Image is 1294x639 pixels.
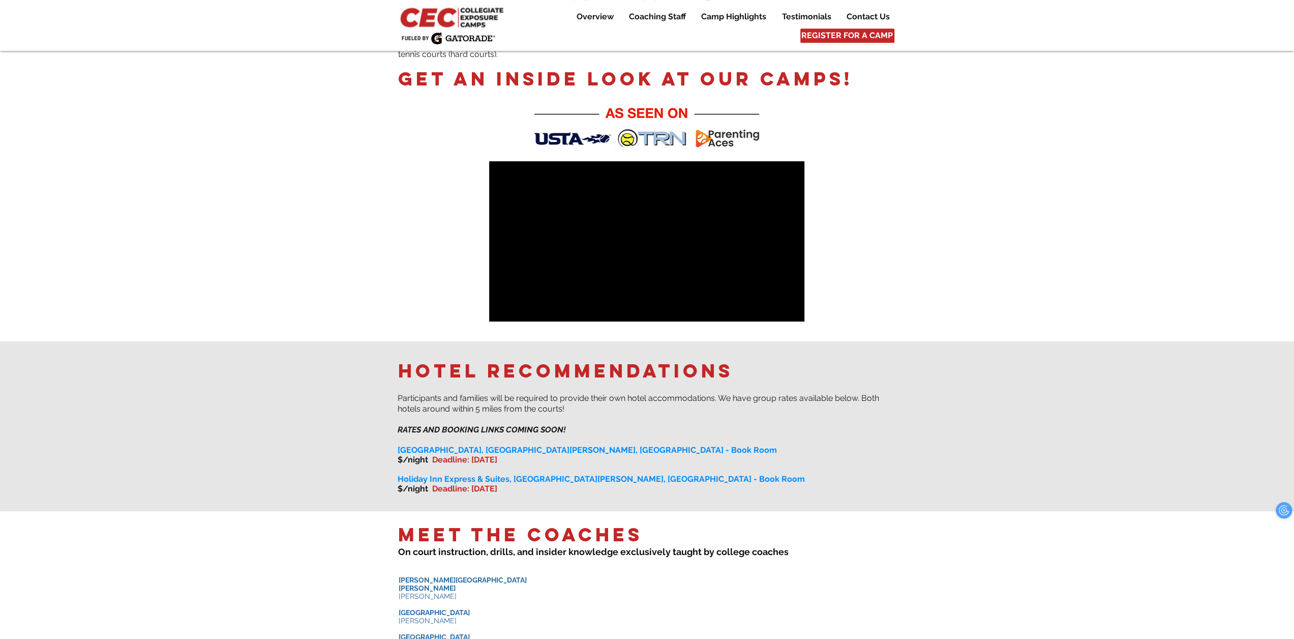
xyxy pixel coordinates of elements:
[489,161,804,322] div: Your Video Title Video Player
[621,11,693,23] a: Coaching Staff
[399,576,527,592] span: [PERSON_NAME][GEOGRAPHIC_DATA][PERSON_NAME]
[571,11,619,23] p: Overview
[801,30,893,41] span: REGISTER FOR A CAMP
[696,11,771,23] p: Camp Highlights
[432,484,497,493] span: Deadline: [DATE]
[626,546,789,557] span: xclusively taught by college coaches
[398,425,566,434] span: RATES AND BOOKING LINKS COMING SOON!
[513,546,626,557] span: , and insider knowledge e
[624,11,691,23] p: Coaching Staff
[569,11,621,23] a: Overview
[398,455,428,464] span: $/night
[432,455,497,464] span: Deadline: [DATE]
[398,523,643,546] span: Meet the Coaches
[839,11,897,23] a: Contact Us
[399,592,457,600] span: [PERSON_NAME]
[800,28,894,43] a: REGISTER FOR A CAMP
[398,359,733,383] span: hotel recommendations
[489,161,804,322] iframe: CEC camps videos 2018
[398,393,879,414] span: Participants and families will be required to provide their own hotel accommodations. We have gro...
[561,11,897,23] nav: Site
[694,11,774,23] a: Camp Highlights
[399,617,457,625] span: [PERSON_NAME]
[398,445,777,455] span: [GEOGRAPHIC_DATA], [GEOGRAPHIC_DATA][PERSON_NAME], [GEOGRAPHIC_DATA] - Book Room
[398,484,428,493] span: $/night
[398,474,805,484] span: Holiday Inn Express & Suites, [GEOGRAPHIC_DATA][PERSON_NAME], [GEOGRAPHIC_DATA] - Book Room
[398,5,508,28] img: CEC Logo Primary_edited.jpg
[533,105,760,150] img: As Seen On CEC_V2 2_24_22.png
[399,608,470,617] span: [GEOGRAPHIC_DATA]
[841,11,895,23] p: Contact Us
[777,11,836,23] p: Testimonials
[774,11,838,23] a: Testimonials
[401,32,495,44] img: Fueled by Gatorade.png
[398,67,853,91] span: GET AN INSIDE LOOK AT OUR CAMPS!
[398,546,513,557] span: On court instruction, drills
[398,393,896,414] p: ​​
